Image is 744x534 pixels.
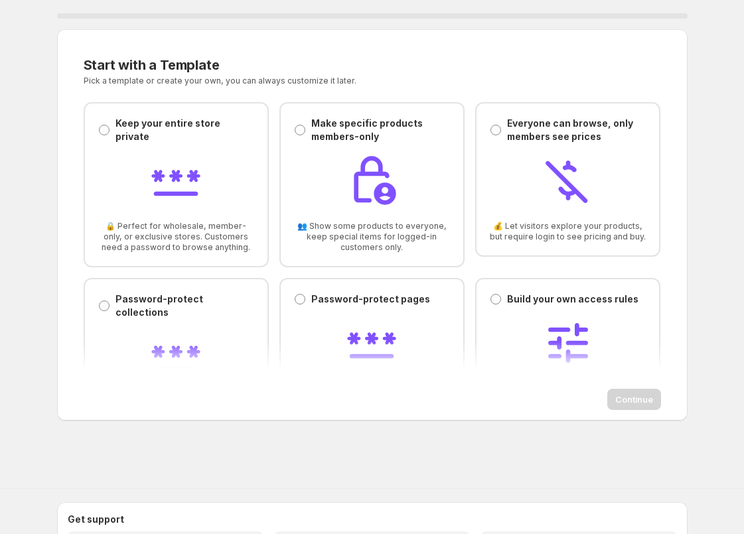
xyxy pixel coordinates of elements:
h2: Get support [68,513,677,526]
p: Everyone can browse, only members see prices [507,117,646,143]
p: Build your own access rules [507,293,638,306]
p: Password-protect pages [311,293,430,306]
img: Everyone can browse, only members see prices [542,154,595,207]
p: Password-protect collections [115,293,254,319]
img: Make specific products members-only [345,154,398,207]
p: Keep your entire store private [115,117,254,143]
p: Pick a template or create your own, you can always customize it later. [84,76,504,86]
img: Password-protect collections [149,330,202,383]
span: 👥 Show some products to everyone, keep special items for logged-in customers only. [294,221,450,253]
img: Keep your entire store private [149,154,202,207]
img: Password-protect pages [345,316,398,369]
img: Build your own access rules [542,316,595,369]
span: Start with a Template [84,57,220,73]
p: Make specific products members-only [311,117,450,143]
span: 🔒 Perfect for wholesale, member-only, or exclusive stores. Customers need a password to browse an... [98,221,254,253]
span: 💰 Let visitors explore your products, but require login to see pricing and buy. [490,221,646,242]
